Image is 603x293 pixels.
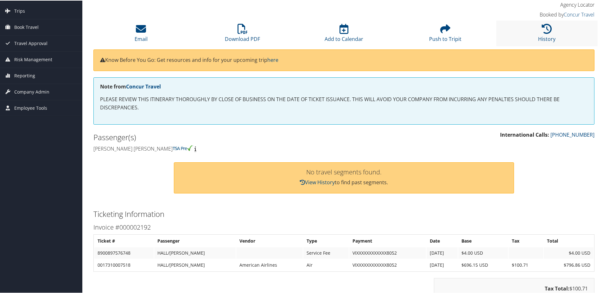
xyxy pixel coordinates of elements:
[100,82,161,89] strong: Note from
[427,247,458,258] td: [DATE]
[458,247,508,258] td: $4.00 USD
[325,27,363,42] a: Add to Calendar
[100,95,588,111] p: PLEASE REVIEW THIS ITINERARY THOROUGHLY BY CLOSE OF BUSINESS ON THE DATE OF TICKET ISSUANCE. THIS...
[93,145,339,152] h4: [PERSON_NAME] [PERSON_NAME]
[545,284,569,291] strong: Tax Total:
[303,235,349,246] th: Type
[100,55,588,64] p: Know Before You Go: Get resources and info for your upcoming trip
[349,247,426,258] td: VIXXXXXXXXXXXX8052
[94,247,154,258] td: 8900897576748
[154,235,236,246] th: Passenger
[236,259,303,270] td: American Airlines
[538,27,555,42] a: History
[181,178,508,186] p: to find past segments.
[476,10,594,17] h4: Booked by
[173,145,193,150] img: tsa-precheck.png
[476,1,594,8] h4: Agency Locator
[544,259,593,270] td: $796.86 USD
[14,83,49,99] span: Company Admin
[300,178,335,185] a: View History
[126,82,161,89] a: Concur Travel
[94,259,154,270] td: 0017310007518
[544,247,593,258] td: $4.00 USD
[500,131,549,138] strong: International Calls:
[427,235,458,246] th: Date
[349,259,426,270] td: VIXXXXXXXXXXXX8052
[509,235,543,246] th: Tax
[303,259,349,270] td: Air
[458,235,508,246] th: Base
[303,247,349,258] td: Service Fee
[14,35,48,51] span: Travel Approval
[267,56,278,63] a: here
[550,131,594,138] a: [PHONE_NUMBER]
[14,19,39,35] span: Book Travel
[429,27,461,42] a: Push to Tripit
[509,259,543,270] td: $100.71
[14,51,52,67] span: Risk Management
[181,168,508,175] h3: No travel segments found.
[154,247,236,258] td: HALL/[PERSON_NAME]
[93,222,594,231] h3: Invoice #000002192
[458,259,508,270] td: $696.15 USD
[14,3,25,18] span: Trips
[154,259,236,270] td: HALL/[PERSON_NAME]
[427,259,458,270] td: [DATE]
[236,235,303,246] th: Vendor
[135,27,148,42] a: Email
[93,208,594,219] h2: Ticketing Information
[14,100,47,115] span: Employee Tools
[14,67,35,83] span: Reporting
[94,235,154,246] th: Ticket #
[93,131,339,142] h2: Passenger(s)
[225,27,260,42] a: Download PDF
[544,235,593,246] th: Total
[349,235,426,246] th: Payment
[564,10,594,17] a: Concur Travel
